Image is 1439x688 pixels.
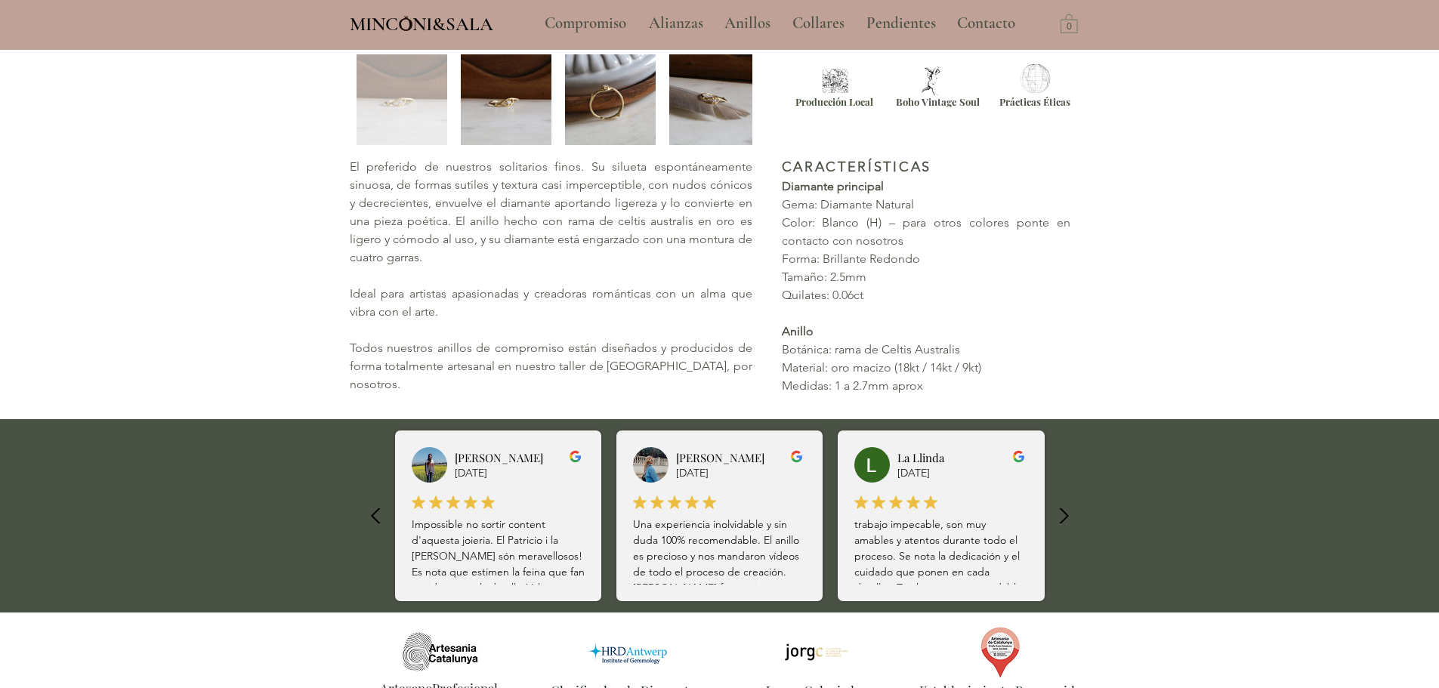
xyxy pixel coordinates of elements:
a: Anillos [713,5,781,42]
a: Alianzas [638,5,713,42]
a: Contacto [946,5,1027,42]
a: Compromiso [533,5,638,42]
p: Collares [785,5,852,42]
a: MINCONI&SALA [350,10,493,35]
p: Anillos [717,5,778,42]
p: Compromiso [537,5,634,42]
img: Minconi Sala [400,16,412,31]
p: Alianzas [641,5,711,42]
a: Pendientes [855,5,946,42]
text: 0 [1067,22,1072,32]
p: Contacto [950,5,1023,42]
span: MINCONI&SALA [350,13,493,35]
a: Collares [781,5,855,42]
a: Carrito con 0 ítems [1061,13,1078,33]
nav: Sitio [504,5,1057,42]
p: Pendientes [859,5,943,42]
